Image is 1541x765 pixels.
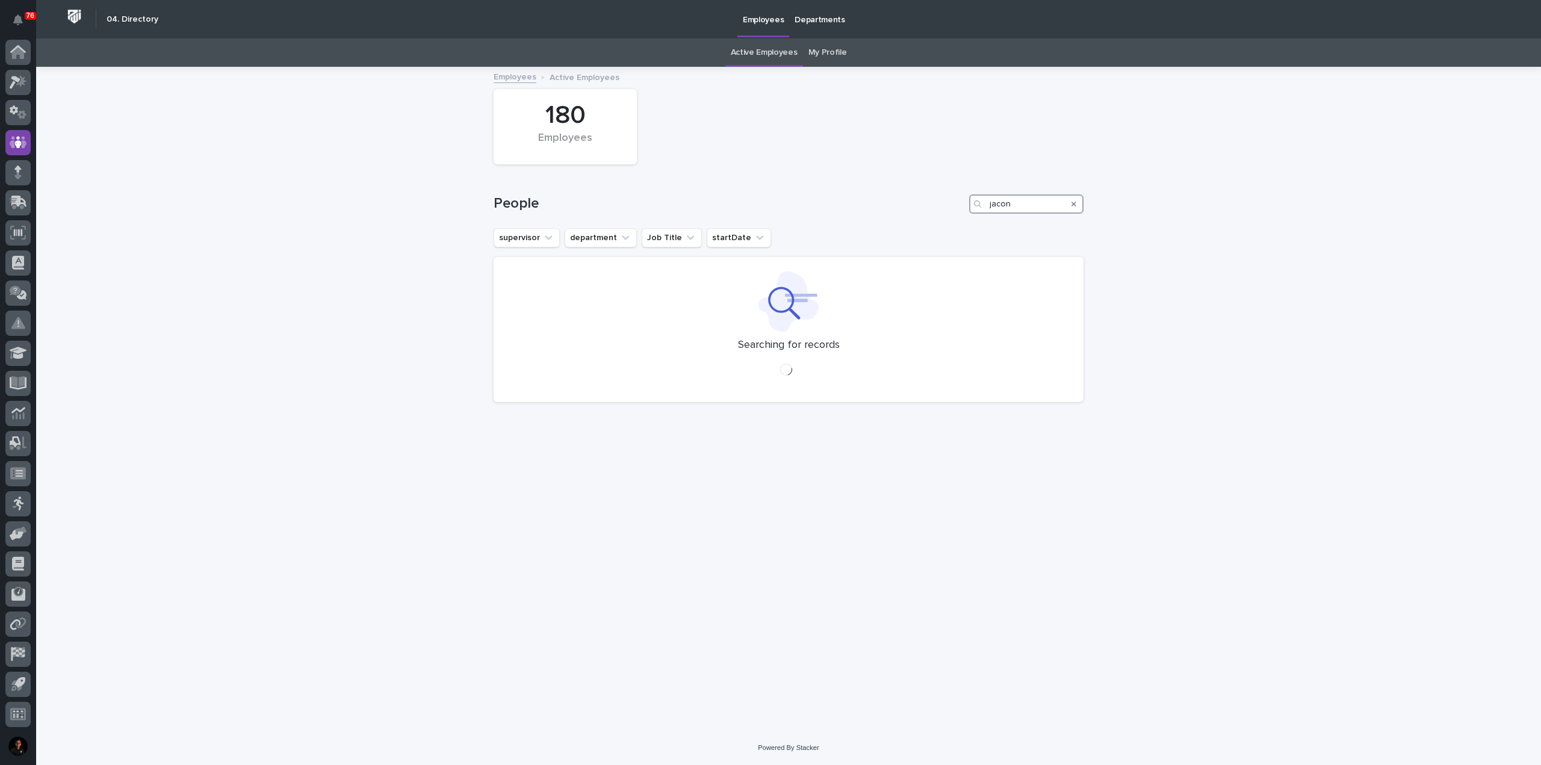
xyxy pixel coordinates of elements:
[514,101,616,131] div: 180
[642,228,702,247] button: Job Title
[494,195,964,212] h1: People
[758,744,819,751] a: Powered By Stacker
[494,69,536,83] a: Employees
[63,5,85,28] img: Workspace Logo
[5,734,31,759] button: users-avatar
[731,39,798,67] a: Active Employees
[738,339,840,352] p: Searching for records
[707,228,771,247] button: startDate
[565,228,637,247] button: department
[550,70,619,83] p: Active Employees
[494,228,560,247] button: supervisor
[514,132,616,157] div: Employees
[808,39,847,67] a: My Profile
[107,14,158,25] h2: 04. Directory
[969,194,1084,214] input: Search
[15,14,31,34] div: Notifications76
[5,7,31,33] button: Notifications
[26,11,34,20] p: 76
